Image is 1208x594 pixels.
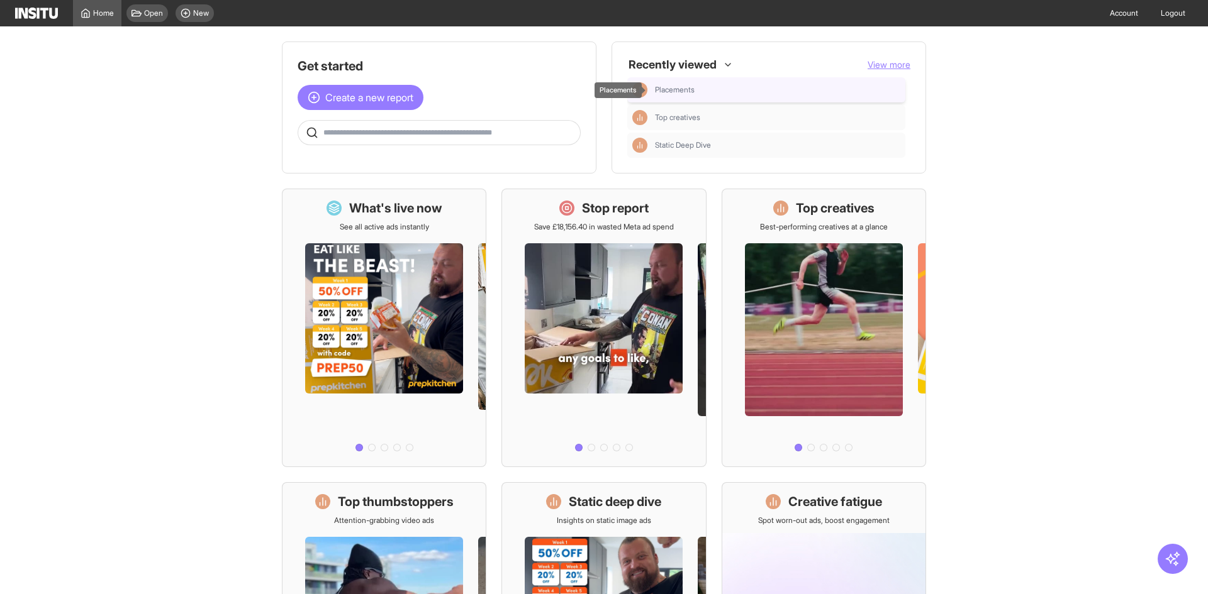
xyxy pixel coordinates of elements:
[144,8,163,18] span: Open
[298,57,581,75] h1: Get started
[557,515,651,525] p: Insights on static image ads
[868,58,910,71] button: View more
[655,113,700,123] span: Top creatives
[501,189,706,467] a: Stop reportSave £18,156.40 in wasted Meta ad spend
[298,85,423,110] button: Create a new report
[595,82,642,98] div: Placements
[582,199,649,217] h1: Stop report
[655,85,695,95] span: Placements
[325,90,413,105] span: Create a new report
[722,189,926,467] a: Top creativesBest-performing creatives at a glance
[632,138,647,153] div: Insights
[534,222,674,232] p: Save £18,156.40 in wasted Meta ad spend
[655,140,711,150] span: Static Deep Dive
[282,189,486,467] a: What's live nowSee all active ads instantly
[569,493,661,510] h1: Static deep dive
[760,222,888,232] p: Best-performing creatives at a glance
[349,199,442,217] h1: What's live now
[93,8,114,18] span: Home
[193,8,209,18] span: New
[338,493,454,510] h1: Top thumbstoppers
[15,8,58,19] img: Logo
[340,222,429,232] p: See all active ads instantly
[655,85,900,95] span: Placements
[868,59,910,70] span: View more
[655,140,900,150] span: Static Deep Dive
[334,515,434,525] p: Attention-grabbing video ads
[796,199,875,217] h1: Top creatives
[655,113,900,123] span: Top creatives
[632,110,647,125] div: Insights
